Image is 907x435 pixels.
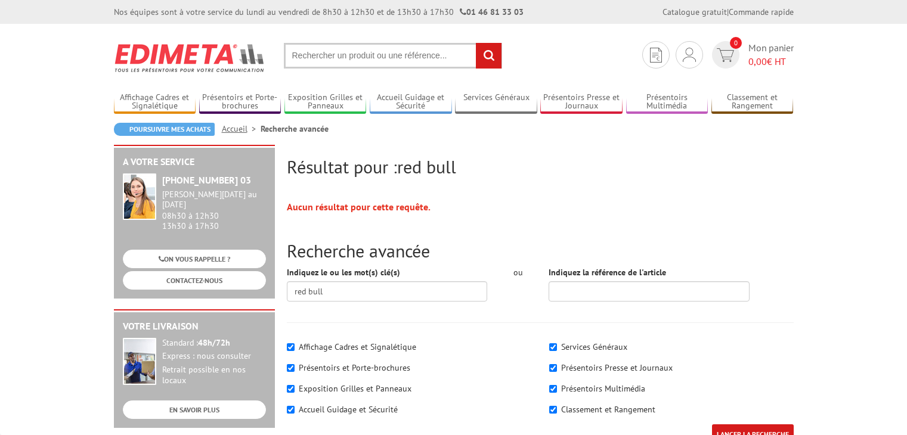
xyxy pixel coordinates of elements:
[561,341,627,352] label: Services Généraux
[561,404,655,415] label: Classement et Rangement
[123,338,156,385] img: widget-livraison.jpg
[549,364,557,372] input: Présentoirs Presse et Journaux
[123,157,266,167] h2: A votre service
[730,37,742,49] span: 0
[370,92,452,112] a: Accueil Guidage et Sécurité
[505,266,531,278] div: ou
[455,92,537,112] a: Services Généraux
[397,155,456,178] span: red bull
[284,92,367,112] a: Exposition Grilles et Panneaux
[729,7,794,17] a: Commande rapide
[709,41,794,69] a: devis rapide 0 Mon panier 0,00€ HT
[476,43,502,69] input: rechercher
[114,36,266,80] img: Edimeta
[287,241,794,260] h2: Recherche avancée
[287,266,400,278] label: Indiquez le ou les mot(s) clé(s)
[540,92,623,112] a: Présentoirs Presse et Journaux
[626,92,708,112] a: Présentoirs Multimédia
[114,6,524,18] div: Nos équipes sont à votre service du lundi au vendredi de 8h30 à 12h30 et de 13h30 à 17h30
[287,201,431,213] strong: Aucun résultat pour cette requête.
[299,341,416,352] label: Affichage Cadres et Signalétique
[549,343,557,351] input: Services Généraux
[123,173,156,220] img: widget-service.jpg
[663,7,727,17] a: Catalogue gratuit
[199,92,281,112] a: Présentoirs et Porte-brochures
[549,266,666,278] label: Indiquez la référence de l'article
[460,7,524,17] strong: 01 46 81 33 03
[287,364,295,372] input: Présentoirs et Porte-brochures
[748,55,767,67] span: 0,00
[683,48,696,62] img: devis rapide
[711,92,794,112] a: Classement et Rangement
[549,406,557,414] input: Classement et Rangement
[123,321,266,332] h2: Votre livraison
[287,343,295,351] input: Affichage Cadres et Signalétique
[717,48,734,62] img: devis rapide
[549,385,557,393] input: Présentoirs Multimédia
[123,250,266,268] a: ON VOUS RAPPELLE ?
[198,337,230,348] strong: 48h/72h
[287,157,794,176] h2: Résultat pour :
[162,174,251,186] strong: [PHONE_NUMBER] 03
[162,365,266,386] div: Retrait possible en nos locaux
[162,189,266,210] div: [PERSON_NAME][DATE] au [DATE]
[162,351,266,362] div: Express : nous consulter
[261,123,329,135] li: Recherche avancée
[299,383,411,394] label: Exposition Grilles et Panneaux
[287,406,295,414] input: Accueil Guidage et Sécurité
[162,338,266,349] div: Standard :
[299,404,398,415] label: Accueil Guidage et Sécurité
[162,189,266,231] div: 08h30 à 12h30 13h30 à 17h30
[650,48,662,63] img: devis rapide
[287,385,295,393] input: Exposition Grilles et Panneaux
[114,92,196,112] a: Affichage Cadres et Signalétique
[123,271,266,290] a: CONTACTEZ-NOUS
[222,123,261,134] a: Accueil
[123,400,266,419] a: EN SAVOIR PLUS
[748,41,794,69] span: Mon panier
[748,55,794,69] span: € HT
[299,362,410,373] label: Présentoirs et Porte-brochures
[561,383,645,394] label: Présentoirs Multimédia
[663,6,794,18] div: |
[114,123,215,136] a: Poursuivre mes achats
[284,43,502,69] input: Rechercher un produit ou une référence...
[561,362,673,373] label: Présentoirs Presse et Journaux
